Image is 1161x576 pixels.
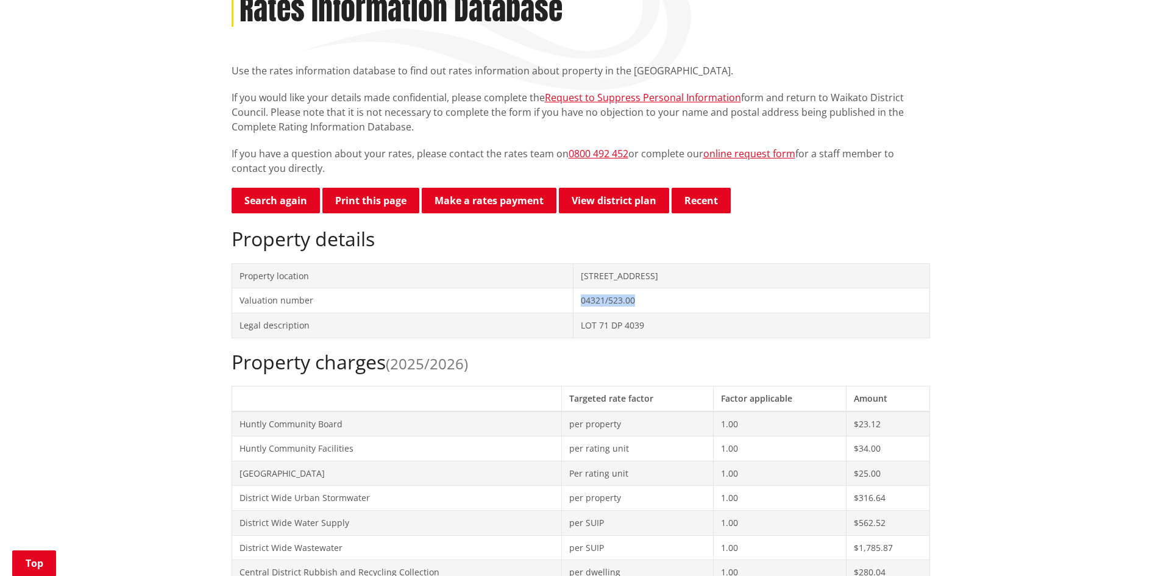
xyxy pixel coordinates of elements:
[703,147,795,160] a: online request form
[672,188,731,213] button: Recent
[847,510,929,535] td: $562.52
[714,535,847,560] td: 1.00
[232,188,320,213] a: Search again
[561,486,714,511] td: per property
[847,411,929,436] td: $23.12
[232,227,930,251] h2: Property details
[847,386,929,411] th: Amount
[714,386,847,411] th: Factor applicable
[847,436,929,461] td: $34.00
[561,436,714,461] td: per rating unit
[847,486,929,511] td: $316.64
[561,386,714,411] th: Targeted rate factor
[573,263,929,288] td: [STREET_ADDRESS]
[714,461,847,486] td: 1.00
[714,411,847,436] td: 1.00
[847,535,929,560] td: $1,785.87
[232,90,930,134] p: If you would like your details made confidential, please complete the form and return to Waikato ...
[559,188,669,213] a: View district plan
[561,411,714,436] td: per property
[386,354,468,374] span: (2025/2026)
[232,313,573,338] td: Legal description
[232,350,930,374] h2: Property charges
[232,436,561,461] td: Huntly Community Facilities
[561,510,714,535] td: per SUIP
[232,288,573,313] td: Valuation number
[573,288,929,313] td: 04321/523.00
[232,63,930,78] p: Use the rates information database to find out rates information about property in the [GEOGRAPHI...
[232,461,561,486] td: [GEOGRAPHIC_DATA]
[714,486,847,511] td: 1.00
[561,461,714,486] td: Per rating unit
[232,411,561,436] td: Huntly Community Board
[545,91,741,104] a: Request to Suppress Personal Information
[714,436,847,461] td: 1.00
[569,147,628,160] a: 0800 492 452
[12,550,56,576] a: Top
[232,510,561,535] td: District Wide Water Supply
[422,188,556,213] a: Make a rates payment
[573,313,929,338] td: LOT 71 DP 4039
[232,146,930,176] p: If you have a question about your rates, please contact the rates team on or complete our for a s...
[561,535,714,560] td: per SUIP
[232,263,573,288] td: Property location
[847,461,929,486] td: $25.00
[232,486,561,511] td: District Wide Urban Stormwater
[714,510,847,535] td: 1.00
[322,188,419,213] button: Print this page
[232,535,561,560] td: District Wide Wastewater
